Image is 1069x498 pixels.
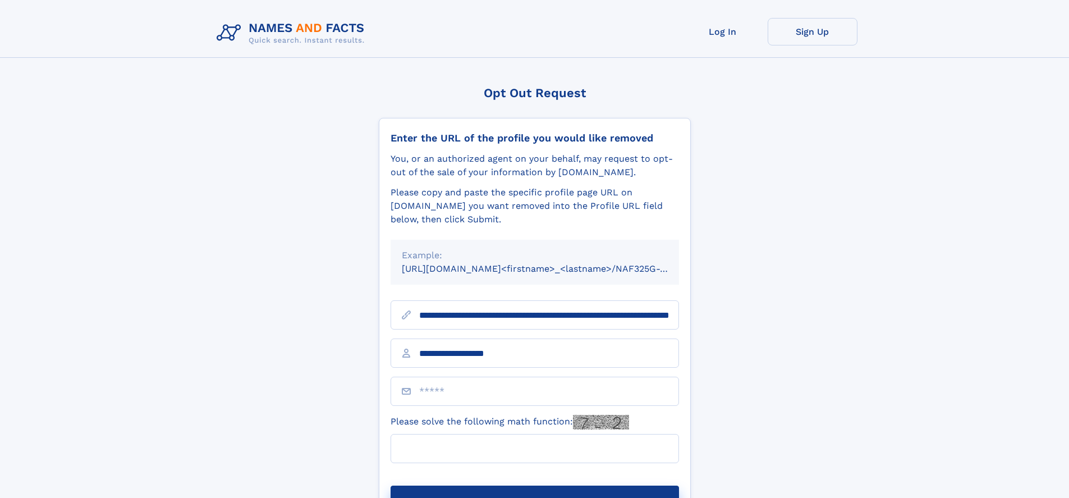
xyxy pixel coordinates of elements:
[402,263,700,274] small: [URL][DOMAIN_NAME]<firstname>_<lastname>/NAF325G-xxxxxxxx
[391,415,629,430] label: Please solve the following math function:
[379,86,691,100] div: Opt Out Request
[391,186,679,226] div: Please copy and paste the specific profile page URL on [DOMAIN_NAME] you want removed into the Pr...
[678,18,768,45] a: Log In
[391,152,679,179] div: You, or an authorized agent on your behalf, may request to opt-out of the sale of your informatio...
[768,18,857,45] a: Sign Up
[212,18,374,48] img: Logo Names and Facts
[402,249,668,262] div: Example:
[391,132,679,144] div: Enter the URL of the profile you would like removed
